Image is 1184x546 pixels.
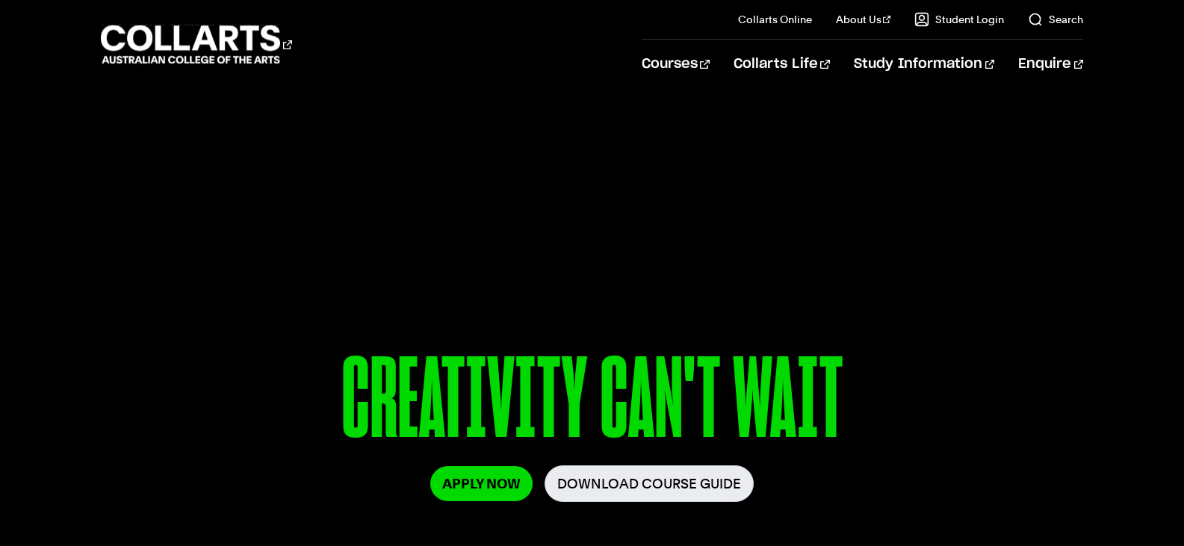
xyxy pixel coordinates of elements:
[1018,40,1083,89] a: Enquire
[734,40,830,89] a: Collarts Life
[914,12,1004,27] a: Student Login
[642,40,710,89] a: Courses
[738,12,812,27] a: Collarts Online
[155,342,1029,465] p: CREATIVITY CAN'T WAIT
[836,12,891,27] a: About Us
[545,465,754,502] a: Download Course Guide
[1028,12,1083,27] a: Search
[430,466,533,501] a: Apply Now
[854,40,994,89] a: Study Information
[101,23,292,66] div: Go to homepage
